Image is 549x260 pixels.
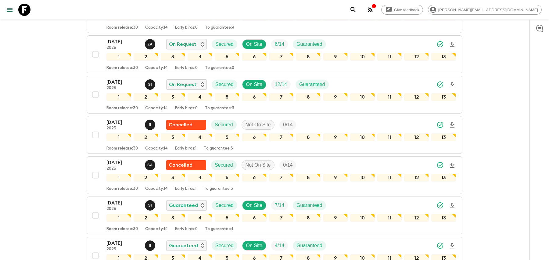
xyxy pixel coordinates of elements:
button: [DATE]2025Said IsouktanOn RequestSecuredOn SiteTrip FillGuaranteed12345678910111213Room release:3... [87,76,462,114]
p: 12 / 14 [275,81,287,88]
p: [DATE] [106,240,140,247]
p: 2025 [106,45,140,50]
div: 1 [106,214,131,222]
div: 13 [431,93,456,101]
span: Ismail Ingrioui [145,121,156,126]
p: On Site [246,41,262,48]
div: On Site [242,241,266,251]
div: Trip Fill [271,80,291,89]
div: Flash Pack cancellation [166,120,206,130]
span: Said Isouktan [145,202,156,207]
div: 1 [106,93,131,101]
p: Cancelled [169,161,192,169]
div: Secured [212,200,237,210]
div: 10 [350,214,375,222]
button: [DATE]2025Zakaria AchahriOn RequestSecuredOn SiteTrip FillGuaranteed12345678910111213Room release... [87,35,462,73]
p: S I [148,82,152,87]
div: [PERSON_NAME][EMAIL_ADDRESS][DOMAIN_NAME] [428,5,542,15]
p: Secured [215,121,233,128]
button: [DATE]2025Said IsouktanGuaranteedSecuredOn SiteTrip FillGuaranteed12345678910111213Room release:3... [87,197,462,234]
svg: Download Onboarding [449,41,456,48]
div: 8 [296,174,321,182]
div: 12 [404,93,429,101]
p: 2025 [106,247,140,252]
div: 2 [134,53,158,61]
div: 8 [296,214,321,222]
button: II [145,120,156,130]
p: On Site [246,242,262,249]
p: Guaranteed [296,202,322,209]
div: 12 [404,214,429,222]
div: 7 [269,214,294,222]
div: 3 [161,53,185,61]
div: 6 [242,53,267,61]
div: Secured [211,160,237,170]
p: 2025 [106,166,140,171]
span: Give feedback [391,8,423,12]
p: Secured [215,202,234,209]
div: Secured [212,39,237,49]
div: 10 [350,174,375,182]
div: 1 [106,174,131,182]
button: [DATE]2025Ismail IngriouiFlash Pack cancellationSecuredNot On SiteTrip Fill12345678910111213Room ... [87,116,462,154]
p: 2025 [106,207,140,211]
div: 2 [134,174,158,182]
div: 5 [215,214,239,222]
p: To guarantee: 1 [205,227,233,232]
div: 6 [242,174,267,182]
p: Capacity: 14 [145,186,168,191]
span: Ismail Ingrioui [145,242,156,247]
p: 2025 [106,86,140,91]
p: Secured [215,81,234,88]
div: On Site [242,39,266,49]
button: SI [145,200,156,211]
div: 8 [296,53,321,61]
div: Secured [212,241,237,251]
div: 8 [296,133,321,141]
p: [DATE] [106,199,140,207]
div: 4 [188,93,212,101]
p: Capacity: 14 [145,66,168,70]
svg: Synced Successfully [436,81,444,88]
p: Room release: 30 [106,66,138,70]
p: Room release: 30 [106,25,138,30]
div: 13 [431,174,456,182]
p: To guarantee: 3 [204,186,233,191]
p: On Request [169,41,196,48]
div: Flash Pack cancellation [166,160,206,170]
div: On Site [242,80,266,89]
div: 4 [188,214,212,222]
div: Trip Fill [271,39,288,49]
p: 0 / 14 [283,161,292,169]
p: Secured [215,41,234,48]
p: Capacity: 14 [145,106,168,111]
svg: Download Onboarding [449,121,456,129]
p: Secured [215,161,233,169]
p: Guaranteed [299,81,325,88]
div: 12 [404,53,429,61]
div: 4 [188,133,212,141]
p: Guaranteed [296,41,322,48]
p: Room release: 30 [106,186,138,191]
p: Not On Site [246,161,271,169]
p: I I [149,122,151,127]
div: Trip Fill [271,241,288,251]
div: 3 [161,93,185,101]
button: SA [145,160,156,170]
p: Guaranteed [169,242,198,249]
p: To guarantee: 3 [205,106,234,111]
p: [DATE] [106,78,140,86]
p: To guarantee: 4 [205,25,235,30]
svg: Synced Successfully [436,242,444,249]
div: 7 [269,93,294,101]
div: 13 [431,214,456,222]
p: To guarantee: 0 [205,66,234,70]
div: Not On Site [242,160,275,170]
p: Early birds: 0 [175,227,198,232]
p: Early birds: 0 [175,25,198,30]
div: Secured [212,80,237,89]
p: Early birds: 0 [175,106,198,111]
svg: Synced Successfully [436,121,444,128]
div: 11 [377,133,402,141]
p: [DATE] [106,119,140,126]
